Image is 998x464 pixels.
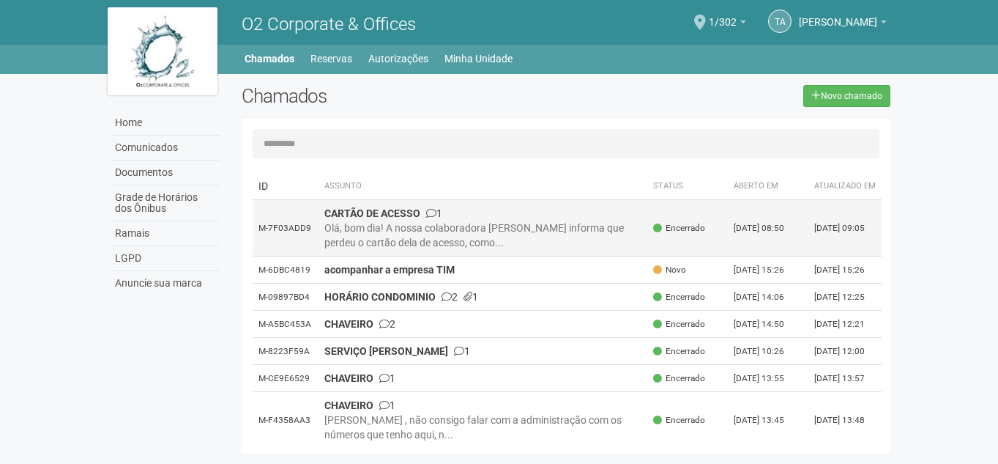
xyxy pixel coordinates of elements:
[324,221,642,250] div: Olá, bom dia! A nossa colaboradora [PERSON_NAME] informa que perdeu o cartão dela de acesso, como...
[728,200,808,257] td: [DATE] 08:50
[728,311,808,338] td: [DATE] 14:50
[368,48,428,69] a: Autorizações
[709,2,737,28] span: 1/302
[253,257,319,284] td: M-6DBC4819
[324,399,373,411] strong: CHAVEIRO
[426,207,442,219] span: 1
[728,338,808,365] td: [DATE] 10:26
[324,345,448,357] strong: SERVIÇO [PERSON_NAME]
[728,173,808,200] th: Aberto em
[808,257,882,284] td: [DATE] 15:26
[653,264,686,276] span: Novo
[799,2,877,28] span: Thamiris Abdala
[803,85,890,107] a: Novo chamado
[242,85,499,107] h2: Chamados
[111,161,220,185] a: Documentos
[111,221,220,246] a: Ramais
[379,399,395,411] span: 1
[324,372,373,384] strong: CHAVEIRO
[454,345,470,357] span: 1
[728,257,808,284] td: [DATE] 15:26
[111,185,220,221] a: Grade de Horários dos Ônibus
[245,48,294,69] a: Chamados
[253,311,319,338] td: M-A5BC453A
[653,318,705,331] span: Encerrado
[768,10,792,33] a: TA
[444,48,513,69] a: Minha Unidade
[253,365,319,392] td: M-CE9E6529
[324,291,436,303] strong: HORÁRIO CONDOMINIO
[253,338,319,365] td: M-8223F59A
[808,311,882,338] td: [DATE] 12:21
[253,392,319,449] td: M-F4358AA3
[310,48,352,69] a: Reservas
[379,372,395,384] span: 1
[324,207,420,219] strong: CARTÃO DE ACESSO
[111,246,220,271] a: LGPD
[728,365,808,392] td: [DATE] 13:55
[653,372,705,385] span: Encerrado
[709,18,746,30] a: 1/302
[111,271,220,295] a: Anuncie sua marca
[647,173,728,200] th: Status
[653,291,705,303] span: Encerrado
[808,284,882,311] td: [DATE] 12:25
[808,200,882,257] td: [DATE] 09:05
[799,18,887,30] a: [PERSON_NAME]
[653,345,705,358] span: Encerrado
[808,173,882,200] th: Atualizado em
[728,392,808,449] td: [DATE] 13:45
[653,414,705,427] span: Encerrado
[324,264,455,276] strong: acompanhar a empresa TIM
[808,338,882,365] td: [DATE] 12:00
[253,200,319,257] td: M-7F03ADD9
[111,111,220,136] a: Home
[442,291,458,303] span: 2
[324,318,373,330] strong: CHAVEIRO
[324,413,642,442] div: [PERSON_NAME] , não consigo falar com a administração com os números que tenho aqui, n...
[808,392,882,449] td: [DATE] 13:48
[728,284,808,311] td: [DATE] 14:06
[111,136,220,161] a: Comunicados
[463,291,478,303] span: 1
[242,14,416,34] span: O2 Corporate & Offices
[253,173,319,200] td: ID
[808,365,882,392] td: [DATE] 13:57
[253,284,319,311] td: M-09897BD4
[653,222,705,235] span: Encerrado
[108,7,217,95] img: logo.jpg
[379,318,395,330] span: 2
[319,173,648,200] th: Assunto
